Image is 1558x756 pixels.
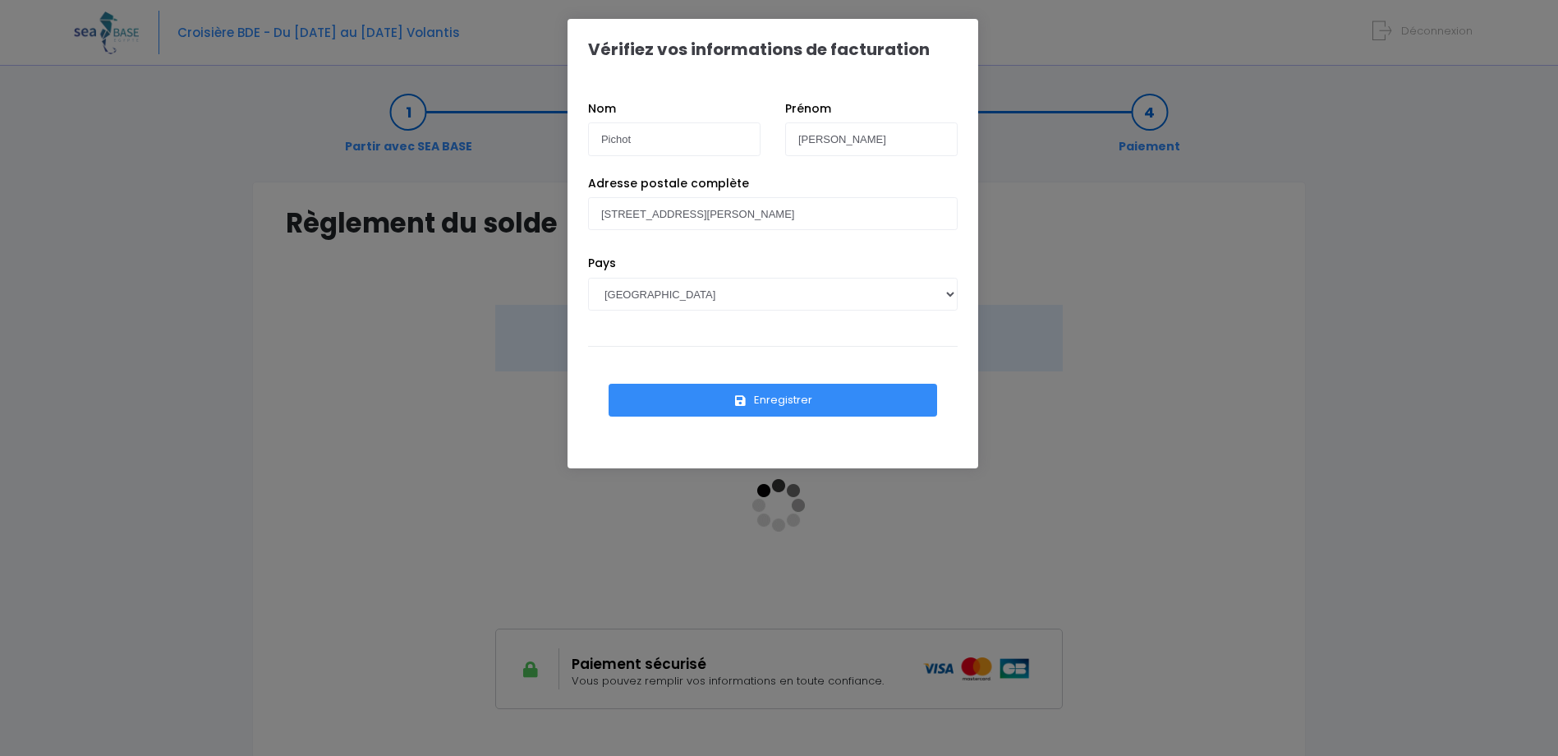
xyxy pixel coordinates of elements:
[609,384,937,417] button: Enregistrer
[785,100,831,118] label: Prénom
[588,255,616,272] label: Pays
[588,100,616,118] label: Nom
[588,39,930,59] h1: Vérifiez vos informations de facturation
[588,175,749,192] label: Adresse postale complète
